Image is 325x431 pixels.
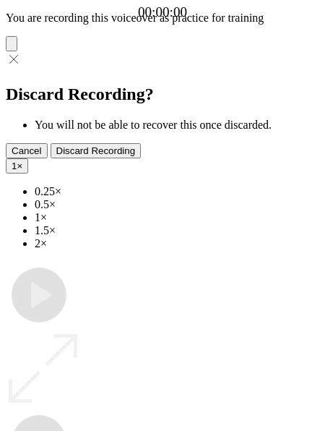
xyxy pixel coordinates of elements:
li: 1.5× [35,224,319,237]
li: 1× [35,211,319,224]
p: You are recording this voiceover as practice for training [6,12,319,25]
span: 1 [12,161,17,171]
li: 0.5× [35,198,319,211]
li: You will not be able to recover this once discarded. [35,119,319,132]
li: 2× [35,237,319,250]
li: 0.25× [35,185,319,198]
button: 1× [6,158,28,174]
h2: Discard Recording? [6,85,319,104]
button: Discard Recording [51,143,142,158]
button: Cancel [6,143,48,158]
a: 00:00:00 [138,4,187,20]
